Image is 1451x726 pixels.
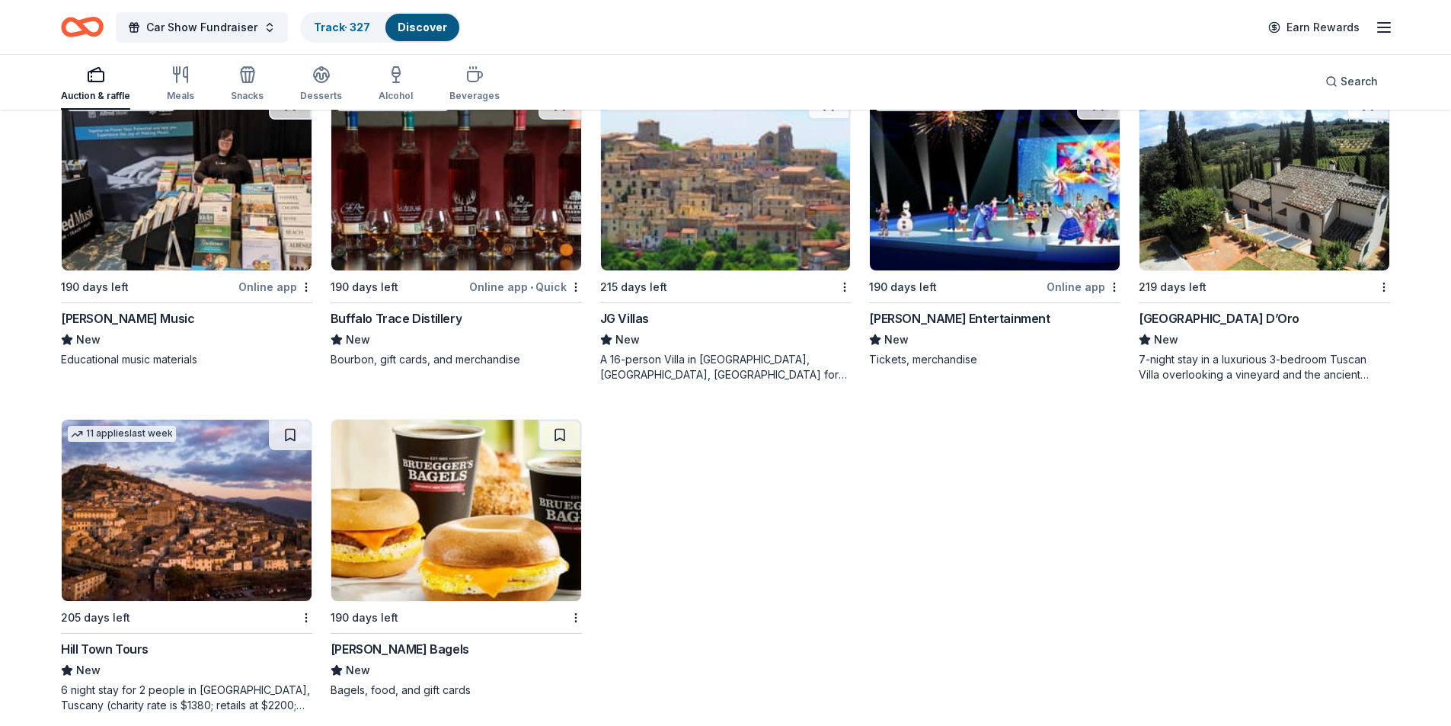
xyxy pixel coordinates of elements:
[379,59,413,110] button: Alcohol
[346,331,370,349] span: New
[379,90,413,102] div: Alcohol
[300,90,342,102] div: Desserts
[61,278,129,296] div: 190 days left
[61,640,149,658] div: Hill Town Tours
[869,309,1050,328] div: [PERSON_NAME] Entertainment
[68,426,176,442] div: 11 applies last week
[167,59,194,110] button: Meals
[331,88,582,367] a: Image for Buffalo Trace Distillery15 applieslast week190 days leftOnline app•QuickBuffalo Trace D...
[61,90,130,102] div: Auction & raffle
[331,352,582,367] div: Bourbon, gift cards, and merchandise
[331,278,398,296] div: 190 days left
[61,609,130,627] div: 205 days left
[116,12,288,43] button: Car Show Fundraiser
[600,278,667,296] div: 215 days left
[869,88,1120,367] a: Image for Feld Entertainment5 applieslast week190 days leftOnline app[PERSON_NAME] EntertainmentN...
[300,12,461,43] button: Track· 327Discover
[331,309,462,328] div: Buffalo Trace Distillery
[76,661,101,680] span: New
[331,89,581,270] img: Image for Buffalo Trace Distillery
[1341,72,1378,91] span: Search
[469,277,582,296] div: Online app Quick
[76,331,101,349] span: New
[398,21,447,34] a: Discover
[869,278,937,296] div: 190 days left
[61,88,312,367] a: Image for Alfred Music4 applieslast week190 days leftOnline app[PERSON_NAME] MusicNewEducational ...
[61,9,104,45] a: Home
[869,352,1120,367] div: Tickets, merchandise
[1259,14,1369,41] a: Earn Rewards
[449,90,500,102] div: Beverages
[449,59,500,110] button: Beverages
[61,419,312,713] a: Image for Hill Town Tours 11 applieslast week205 days leftHill Town ToursNew6 night stay for 2 pe...
[600,352,852,382] div: A 16-person Villa in [GEOGRAPHIC_DATA], [GEOGRAPHIC_DATA], [GEOGRAPHIC_DATA] for 7days/6nights (R...
[331,419,582,698] a: Image for Bruegger's Bagels190 days left[PERSON_NAME] BagelsNewBagels, food, and gift cards
[167,90,194,102] div: Meals
[62,89,312,270] img: Image for Alfred Music
[231,90,264,102] div: Snacks
[600,309,649,328] div: JG Villas
[61,683,312,713] div: 6 night stay for 2 people in [GEOGRAPHIC_DATA], Tuscany (charity rate is $1380; retails at $2200;...
[331,609,398,627] div: 190 days left
[1154,331,1178,349] span: New
[238,277,312,296] div: Online app
[231,59,264,110] button: Snacks
[61,59,130,110] button: Auction & raffle
[884,331,909,349] span: New
[615,331,640,349] span: New
[1139,89,1389,270] img: Image for Villa Sogni D’Oro
[331,420,581,601] img: Image for Bruegger's Bagels
[62,420,312,601] img: Image for Hill Town Tours
[1139,88,1390,382] a: Image for Villa Sogni D’Oro1 applylast week219 days left[GEOGRAPHIC_DATA] D’OroNew7-night stay in...
[1047,277,1120,296] div: Online app
[1139,278,1207,296] div: 219 days left
[601,89,851,270] img: Image for JG Villas
[146,18,257,37] span: Car Show Fundraiser
[346,661,370,680] span: New
[1313,66,1390,97] button: Search
[61,352,312,367] div: Educational music materials
[530,281,533,293] span: •
[870,89,1120,270] img: Image for Feld Entertainment
[61,309,194,328] div: [PERSON_NAME] Music
[1139,352,1390,382] div: 7-night stay in a luxurious 3-bedroom Tuscan Villa overlooking a vineyard and the ancient walled ...
[331,683,582,698] div: Bagels, food, and gift cards
[331,640,469,658] div: [PERSON_NAME] Bagels
[314,21,370,34] a: Track· 327
[1139,309,1299,328] div: [GEOGRAPHIC_DATA] D’Oro
[600,88,852,382] a: Image for JG Villas2 applieslast week215 days leftJG VillasNewA 16-person Villa in [GEOGRAPHIC_DA...
[300,59,342,110] button: Desserts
